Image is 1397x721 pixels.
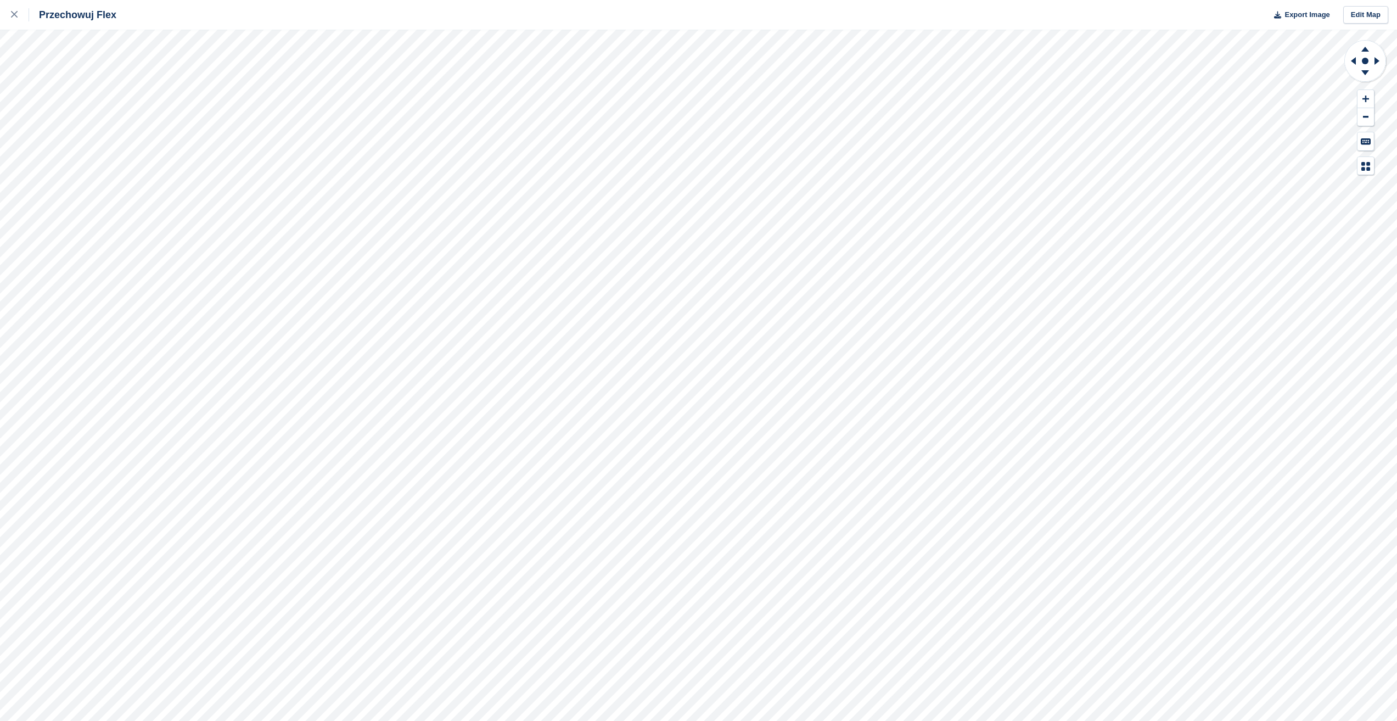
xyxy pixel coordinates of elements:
span: Export Image [1284,9,1329,20]
a: Edit Map [1343,6,1388,24]
button: Map Legend [1357,157,1374,175]
div: Przechowuj Flex [29,8,116,21]
button: Export Image [1267,6,1330,24]
button: Keyboard Shortcuts [1357,132,1374,150]
button: Zoom Out [1357,108,1374,126]
button: Zoom In [1357,90,1374,108]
